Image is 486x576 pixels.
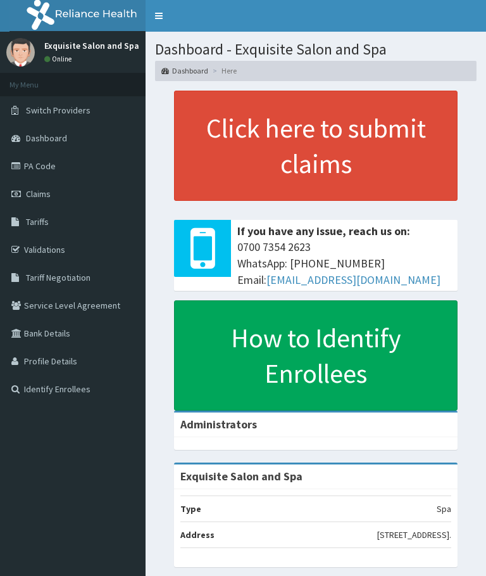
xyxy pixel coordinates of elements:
[209,65,237,76] li: Here
[161,65,208,76] a: Dashboard
[180,417,257,432] b: Administrators
[174,91,458,201] a: Click here to submit claims
[44,54,75,63] a: Online
[237,224,410,238] b: If you have any issue, reach us on:
[26,105,90,116] span: Switch Providers
[180,469,302,483] strong: Exquisite Salon and Spa
[26,272,90,283] span: Tariff Negotiation
[6,38,35,67] img: User Image
[437,502,451,515] p: Spa
[266,272,440,287] a: [EMAIL_ADDRESS][DOMAIN_NAME]
[377,528,451,541] p: [STREET_ADDRESS].
[26,132,67,144] span: Dashboard
[174,300,458,411] a: How to Identify Enrollees
[180,503,201,515] b: Type
[155,41,477,58] h1: Dashboard - Exquisite Salon and Spa
[180,529,215,541] b: Address
[44,41,139,50] p: Exquisite Salon and Spa
[26,216,49,227] span: Tariffs
[237,239,451,288] span: 0700 7354 2623 WhatsApp: [PHONE_NUMBER] Email:
[26,188,51,200] span: Claims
